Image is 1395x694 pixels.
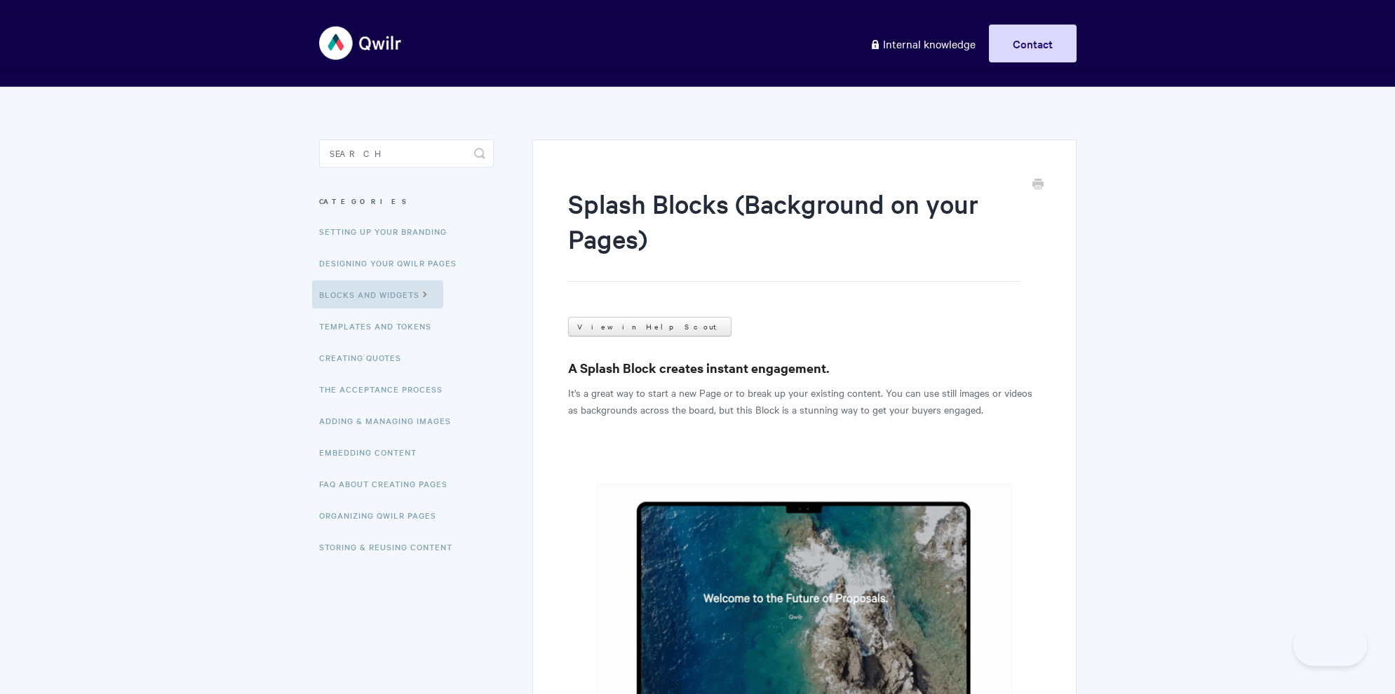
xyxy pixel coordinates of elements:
a: The Acceptance Process [319,375,453,403]
a: Contact [989,25,1077,62]
a: Blocks and Widgets [312,280,443,308]
a: View in Help Scout [568,317,732,336]
a: Print this Article [1032,177,1044,193]
a: Creating Quotes [319,343,412,372]
h1: Splash Blocks (Background on your Pages) [568,186,1019,282]
input: Search [319,140,494,168]
a: Embedding Content [319,438,427,466]
p: It's a great way to start a new Page or to break up your existing content. You can use still imag... [568,384,1040,418]
iframe: Toggle Customer Support [1293,624,1367,666]
img: Qwilr Help Center [319,17,403,69]
h3: Categories [319,189,494,214]
a: Setting up your Branding [319,217,457,245]
a: Templates and Tokens [319,312,442,340]
strong: A Splash Block creates instant engagement. [568,359,829,376]
a: Adding & Managing Images [319,407,461,435]
a: Designing Your Qwilr Pages [319,249,467,277]
a: Internal knowledge [859,25,986,62]
a: Storing & Reusing Content [319,533,463,561]
a: FAQ About Creating Pages [319,470,458,498]
a: Organizing Qwilr Pages [319,501,447,529]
